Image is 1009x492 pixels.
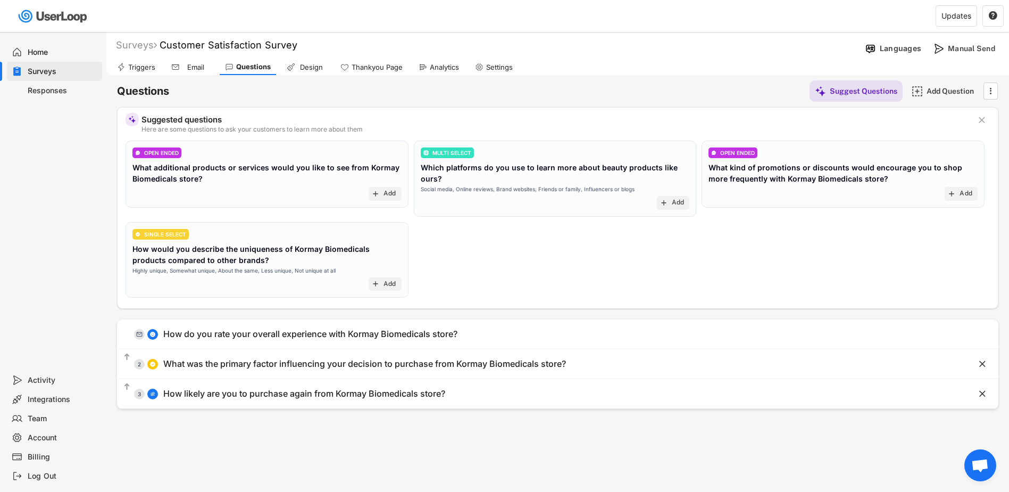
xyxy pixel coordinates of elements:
a: Open chat [964,449,996,481]
div: What was the primary factor influencing your decision to purchase from Kormay Biomedicals store? [163,358,566,370]
button: add [371,190,380,198]
div: Integrations [28,395,98,405]
text:  [124,352,130,362]
div: Social media, Online reviews, Brand websites, Friends or family, Influencers or blogs [421,185,635,193]
div: Suggest Questions [830,86,897,96]
button:  [977,389,988,399]
div: 2 [134,362,145,367]
div: OPEN ENDED [144,150,179,155]
button:  [122,352,131,363]
div: Languages [880,44,921,53]
img: CircleTickMinorWhite.svg [135,232,140,237]
img: ListMajor.svg [423,150,429,155]
div: What kind of promotions or discounts would encourage you to shop more frequently with Kormay Biom... [708,162,978,184]
text:  [990,85,992,96]
div: Add Question [927,86,980,96]
div: Here are some questions to ask your customers to learn more about them [141,126,969,133]
div: Responses [28,86,98,96]
img: smiley-fill.svg [149,331,156,338]
div: Add [383,280,396,289]
img: userloop-logo-01.svg [16,5,91,27]
div: Analytics [430,63,459,72]
div: Suggested questions [141,116,969,124]
div: Home [28,47,98,58]
div: Surveys [28,67,98,77]
div: Account [28,433,98,443]
div: How would you describe the uniqueness of Kormay Biomedicals products compared to other brands? [132,243,402,266]
div: Design [298,63,324,72]
div: Add [960,190,972,198]
div: Log Out [28,471,98,481]
div: MULTI SELECT [432,150,471,155]
button:  [977,115,987,126]
font: Customer Satisfaction Survey [160,39,297,51]
div: Highly unique, Somewhat unique, About the same, Less unique, Not unique at all [132,267,336,275]
text:  [124,382,130,391]
div: What additional products or services would you like to see from Kormay Biomedicals store? [132,162,402,184]
div: Surveys [116,39,157,51]
img: ConversationMinor.svg [711,150,716,155]
div: Billing [28,452,98,462]
div: Updates [941,12,971,20]
div: Add [383,190,396,198]
div: 3 [134,391,145,397]
img: CircleTickMinorWhite.svg [149,361,156,367]
img: AddMajor.svg [912,86,923,97]
img: MagicMajor%20%28Purple%29.svg [815,86,826,97]
div: Triggers [128,63,155,72]
text:  [989,11,997,20]
h6: Questions [117,84,169,99]
div: How likely are you to purchase again from Kormay Biomedicals store? [163,388,445,399]
img: Language%20Icon.svg [865,43,876,54]
div: Which platforms do you use to learn more about beauty products like ours? [421,162,690,184]
div: Settings [486,63,513,72]
div: Manual Send [948,44,1001,53]
div: SINGLE SELECT [144,232,186,237]
text:  [979,358,986,370]
div: How do you rate your overall experience with Kormay Biomedicals store? [163,329,457,340]
text:  [979,114,985,126]
img: AdjustIcon.svg [149,391,156,397]
div: Add [672,199,685,207]
button:  [988,11,998,21]
img: ConversationMinor.svg [135,150,140,155]
button: add [660,199,668,207]
text:  [979,388,986,399]
div: Thankyou Page [352,63,403,72]
button:  [977,359,988,370]
div: OPEN ENDED [720,150,755,155]
button:  [122,382,131,392]
img: MagicMajor%20%28Purple%29.svg [128,116,136,124]
div: Team [28,414,98,424]
div: Email [182,63,209,72]
div: Activity [28,375,98,386]
button: add [371,280,380,288]
button: add [947,190,956,198]
button:  [985,83,996,99]
div: Questions [236,62,271,71]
